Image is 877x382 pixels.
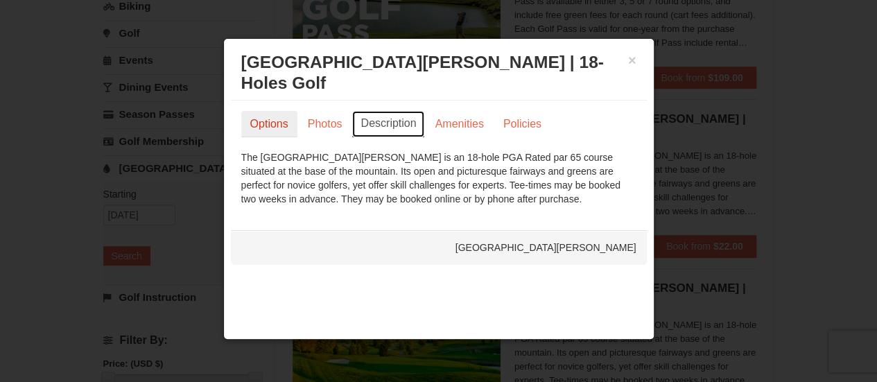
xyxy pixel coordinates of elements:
[426,111,492,137] a: Amenities
[231,230,647,265] div: [GEOGRAPHIC_DATA][PERSON_NAME]
[241,150,636,206] div: The [GEOGRAPHIC_DATA][PERSON_NAME] is an 18-hole PGA Rated par 65 course situated at the base of ...
[628,53,636,67] button: ×
[241,111,297,137] a: Options
[494,111,550,137] a: Policies
[241,52,636,94] h3: [GEOGRAPHIC_DATA][PERSON_NAME] | 18-Holes Golf
[352,111,424,137] a: Description
[299,111,351,137] a: Photos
